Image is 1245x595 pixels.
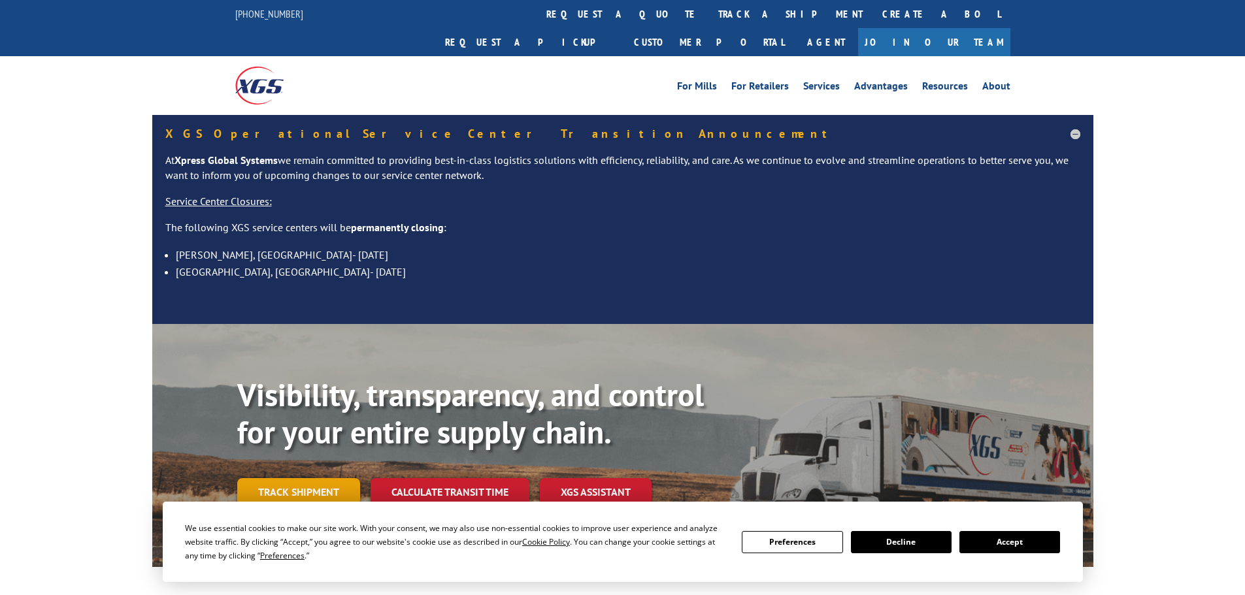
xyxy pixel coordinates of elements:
[176,246,1080,263] li: [PERSON_NAME], [GEOGRAPHIC_DATA]- [DATE]
[351,221,444,234] strong: permanently closing
[794,28,858,56] a: Agent
[260,550,305,561] span: Preferences
[922,81,968,95] a: Resources
[165,220,1080,246] p: The following XGS service centers will be :
[742,531,842,553] button: Preferences
[185,521,726,562] div: We use essential cookies to make our site work. With your consent, we may also use non-essential ...
[237,478,360,506] a: Track shipment
[165,153,1080,195] p: At we remain committed to providing best-in-class logistics solutions with efficiency, reliabilit...
[522,536,570,547] span: Cookie Policy
[803,81,840,95] a: Services
[854,81,908,95] a: Advantages
[165,195,272,208] u: Service Center Closures:
[677,81,717,95] a: For Mills
[237,374,704,453] b: Visibility, transparency, and control for your entire supply chain.
[731,81,789,95] a: For Retailers
[959,531,1060,553] button: Accept
[982,81,1010,95] a: About
[165,128,1080,140] h5: XGS Operational Service Center Transition Announcement
[858,28,1010,56] a: Join Our Team
[371,478,529,506] a: Calculate transit time
[851,531,952,553] button: Decline
[235,7,303,20] a: [PHONE_NUMBER]
[163,502,1083,582] div: Cookie Consent Prompt
[624,28,794,56] a: Customer Portal
[174,153,278,167] strong: Xpress Global Systems
[435,28,624,56] a: Request a pickup
[540,478,652,506] a: XGS ASSISTANT
[176,263,1080,280] li: [GEOGRAPHIC_DATA], [GEOGRAPHIC_DATA]- [DATE]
